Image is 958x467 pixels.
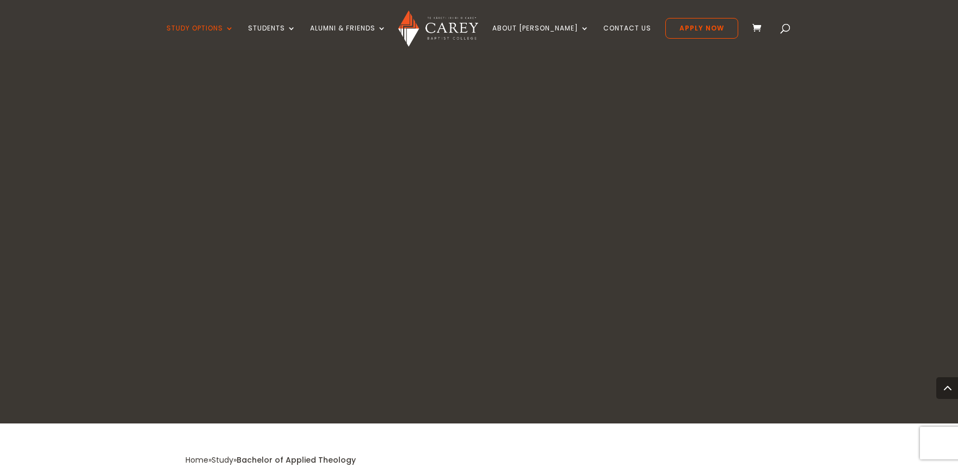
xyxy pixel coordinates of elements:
a: Apply Now [665,18,738,39]
img: Carey Baptist College [398,10,478,47]
span: » » [186,454,356,465]
a: Students [248,24,296,50]
a: Study [212,454,233,465]
a: Alumni & Friends [310,24,386,50]
a: Home [186,454,208,465]
span: Bachelor of Applied Theology [237,454,356,465]
a: Study Options [166,24,234,50]
a: About [PERSON_NAME] [492,24,589,50]
a: Contact Us [603,24,651,50]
